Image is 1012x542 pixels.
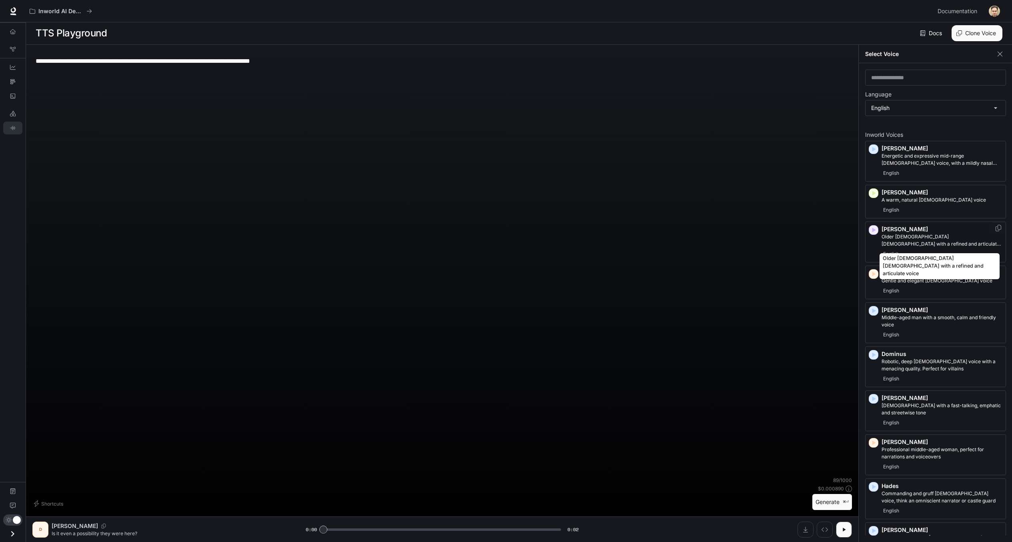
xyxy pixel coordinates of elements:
[882,286,901,296] span: English
[3,499,22,512] a: Feedback
[882,277,1002,284] p: Gentle and elegant female voice
[882,490,1002,504] p: Commanding and gruff male voice, think an omniscient narrator or castle guard
[882,306,1002,314] p: [PERSON_NAME]
[882,314,1002,328] p: Middle-aged man with a smooth, calm and friendly voice
[882,225,1002,233] p: [PERSON_NAME]
[817,522,833,538] button: Inspect
[882,358,1002,372] p: Robotic, deep male voice with a menacing quality. Perfect for villains
[882,196,1002,204] p: A warm, natural female voice
[34,523,47,536] div: D
[882,374,901,384] span: English
[843,500,849,504] p: ⌘⏎
[3,25,22,38] a: Overview
[865,132,1006,138] p: Inworld Voices
[882,152,1002,167] p: Energetic and expressive mid-range male voice, with a mildly nasal quality
[26,3,96,19] button: All workspaces
[882,526,1002,534] p: [PERSON_NAME]
[13,515,21,524] span: Dark mode toggle
[882,438,1002,446] p: [PERSON_NAME]
[952,25,1002,41] button: Clone Voice
[3,61,22,74] a: Dashboards
[882,402,1002,416] p: Male with a fast-talking, emphatic and streetwise tone
[4,526,22,542] button: Open drawer
[989,6,1000,17] img: User avatar
[32,497,66,510] button: Shortcuts
[98,524,109,528] button: Copy Voice ID
[306,526,317,534] span: 0:00
[567,526,579,534] span: 0:02
[882,205,901,215] span: English
[3,90,22,102] a: Logs
[866,100,1006,116] div: English
[52,530,287,537] p: Is it even a possibility they were here?
[882,233,1002,248] p: Older British male with a refined and articulate voice
[882,462,901,472] span: English
[934,3,983,19] a: Documentation
[882,394,1002,402] p: [PERSON_NAME]
[880,253,1000,279] div: Older [DEMOGRAPHIC_DATA] [DEMOGRAPHIC_DATA] with a refined and articulate voice
[882,482,1002,490] p: Hades
[3,75,22,88] a: Traces
[3,43,22,56] a: Graph Registry
[882,144,1002,152] p: [PERSON_NAME]
[938,6,977,16] span: Documentation
[994,225,1002,231] button: Copy Voice ID
[882,418,901,428] span: English
[882,506,901,516] span: English
[812,494,852,510] button: Generate⌘⏎
[918,25,945,41] a: Docs
[818,485,844,492] p: $ 0.000890
[36,25,107,41] h1: TTS Playground
[986,3,1002,19] button: User avatar
[3,122,22,134] a: TTS Playground
[882,188,1002,196] p: [PERSON_NAME]
[882,330,901,340] span: English
[882,168,901,178] span: English
[3,485,22,498] a: Documentation
[865,92,892,97] p: Language
[3,107,22,120] a: LLM Playground
[882,350,1002,358] p: Dominus
[52,522,98,530] p: [PERSON_NAME]
[38,8,83,15] p: Inworld AI Demos
[798,522,814,538] button: Download audio
[833,477,852,484] p: 89 / 1000
[882,446,1002,460] p: Professional middle-aged woman, perfect for narrations and voiceovers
